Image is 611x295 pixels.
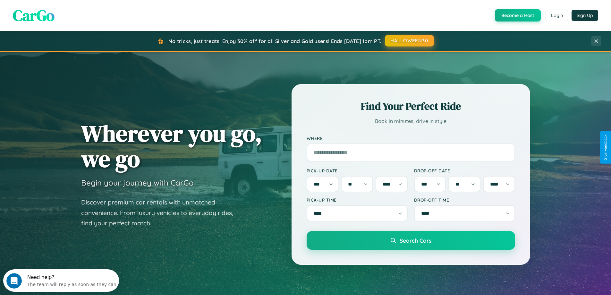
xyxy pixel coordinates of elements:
[603,134,608,161] div: Give Feedback
[81,178,194,187] h3: Begin your journey with CarGo
[414,168,515,173] label: Drop-off Date
[495,9,541,22] button: Become a Host
[168,38,381,44] span: No tricks, just treats! Enjoy 30% off for all Silver and Gold users! Ends [DATE] 1pm PT.
[414,197,515,203] label: Drop-off Time
[307,231,515,250] button: Search Cars
[24,5,113,11] div: Need help?
[24,11,113,17] div: The team will reply as soon as they can
[6,273,22,289] iframe: Intercom live chat
[81,197,242,229] p: Discover premium car rentals with unmatched convenience. From luxury vehicles to everyday rides, ...
[81,121,262,171] h1: Wherever you go, we go
[307,117,515,126] p: Book in minutes, drive in style
[546,10,568,21] button: Login
[307,197,408,203] label: Pick-up Time
[307,99,515,113] h2: Find Your Perfect Ride
[307,168,408,173] label: Pick-up Date
[385,35,434,47] button: HALLOWEEN30
[3,269,119,292] iframe: Intercom live chat discovery launcher
[307,135,515,141] label: Where
[400,237,431,244] span: Search Cars
[3,3,119,20] div: Open Intercom Messenger
[572,10,598,21] button: Sign Up
[13,5,55,26] span: CarGo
